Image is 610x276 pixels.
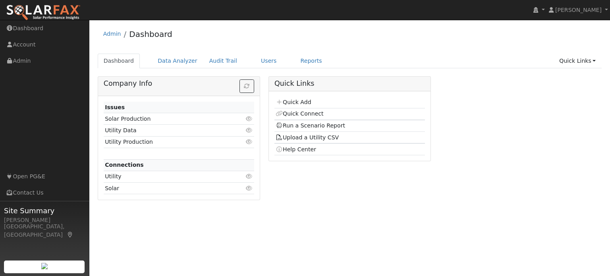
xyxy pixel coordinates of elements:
[276,146,316,152] a: Help Center
[129,29,172,39] a: Dashboard
[555,7,602,13] span: [PERSON_NAME]
[255,54,283,68] a: Users
[276,110,323,117] a: Quick Connect
[246,127,253,133] i: Click to view
[276,134,339,141] a: Upload a Utility CSV
[553,54,602,68] a: Quick Links
[295,54,328,68] a: Reports
[67,232,74,238] a: Map
[4,222,85,239] div: [GEOGRAPHIC_DATA], [GEOGRAPHIC_DATA]
[4,205,85,216] span: Site Summary
[246,174,253,179] i: Click to view
[105,162,144,168] strong: Connections
[246,139,253,145] i: Click to view
[104,171,230,182] td: Utility
[98,54,140,68] a: Dashboard
[104,79,254,88] h5: Company Info
[4,216,85,224] div: [PERSON_NAME]
[246,116,253,122] i: Click to view
[276,122,345,129] a: Run a Scenario Report
[203,54,243,68] a: Audit Trail
[104,125,230,136] td: Utility Data
[276,99,311,105] a: Quick Add
[274,79,425,88] h5: Quick Links
[41,263,48,269] img: retrieve
[6,4,81,21] img: SolarFax
[104,113,230,125] td: Solar Production
[246,185,253,191] i: Click to view
[105,104,125,110] strong: Issues
[104,183,230,194] td: Solar
[103,31,121,37] a: Admin
[104,136,230,148] td: Utility Production
[152,54,203,68] a: Data Analyzer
